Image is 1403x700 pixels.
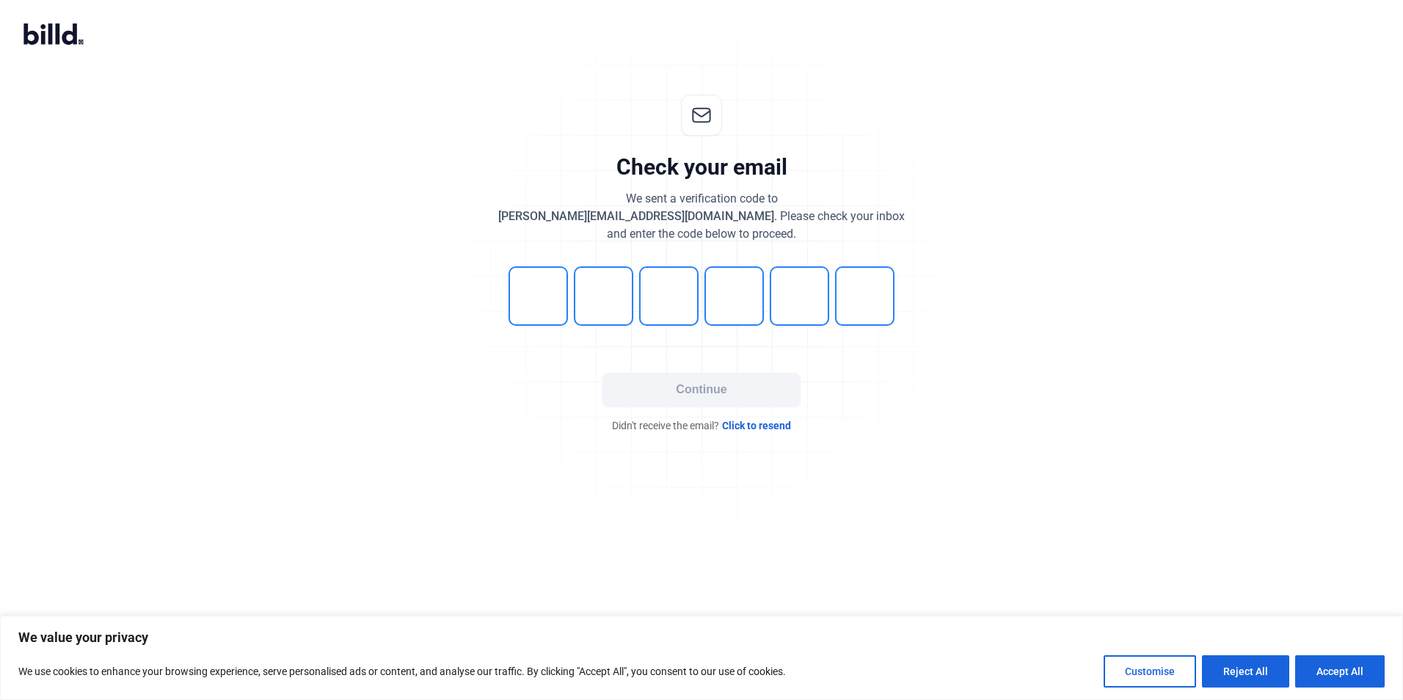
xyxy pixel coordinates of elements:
div: Check your email [616,153,787,181]
p: We value your privacy [18,629,1385,646]
button: Customise [1104,655,1196,688]
button: Accept All [1295,655,1385,688]
div: We sent a verification code to . Please check your inbox and enter the code below to proceed. [498,190,905,243]
div: Didn't receive the email? [481,418,922,433]
button: Continue [602,373,801,406]
span: [PERSON_NAME][EMAIL_ADDRESS][DOMAIN_NAME] [498,209,774,223]
button: Reject All [1202,655,1289,688]
span: Click to resend [722,418,791,433]
p: We use cookies to enhance your browsing experience, serve personalised ads or content, and analys... [18,663,786,680]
